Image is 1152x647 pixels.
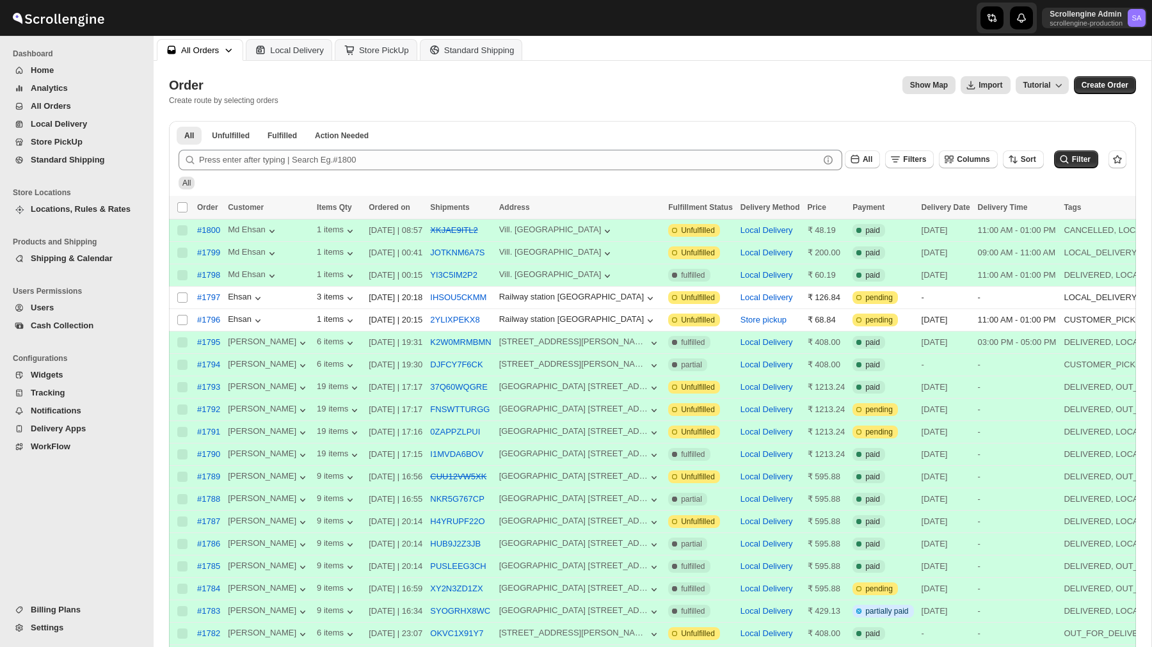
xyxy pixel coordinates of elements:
button: XY2N3ZD1ZX [430,584,483,593]
button: JOTKNM6A7S [430,248,484,257]
div: Local Delivery [270,45,324,55]
button: [GEOGRAPHIC_DATA] [STREET_ADDRESS] [499,605,661,618]
div: [DATE] | 00:15 [369,269,422,282]
button: Local Delivery [740,494,793,504]
span: Delivery Method [740,203,800,212]
div: ₹ 200.00 [808,246,845,259]
button: H4YRUPF22O [430,516,484,526]
button: Local Delivery [740,561,793,571]
button: User menu [1042,8,1147,28]
div: [PERSON_NAME] [228,337,309,349]
span: All [184,131,194,141]
span: #1798 [197,269,220,282]
div: ₹ 60.19 [808,269,845,282]
button: Shipping & Calendar [8,250,140,268]
button: NKR5G767CP [430,494,484,504]
button: OKVC1X91Y7 [430,628,483,638]
button: Md Ehsan [228,225,278,237]
button: DJFCY7F6CK [430,360,483,369]
button: All [177,127,202,145]
button: Map action label [902,76,956,94]
div: [PERSON_NAME] [228,426,309,439]
button: [PERSON_NAME] [228,628,309,641]
button: Local Delivery [740,248,793,257]
button: Locations, Rules & Rates [8,200,140,218]
button: PUSLEEG3CH [430,561,486,571]
button: Analytics [8,79,140,97]
div: [PERSON_NAME] [228,404,309,417]
button: Local Delivery [740,427,793,436]
span: #1792 [197,403,220,416]
button: Local Delivery [740,628,793,638]
div: [GEOGRAPHIC_DATA] [STREET_ADDRESS] [499,538,648,548]
button: 6 items [317,628,356,641]
div: [GEOGRAPHIC_DATA] [STREET_ADDRESS] [499,583,648,593]
button: [PERSON_NAME] [228,381,309,394]
div: Vill. [GEOGRAPHIC_DATA] [499,225,602,234]
div: 9 items [317,516,356,529]
div: [DATE] [922,224,970,237]
span: Scrollengine Admin [1128,9,1146,27]
button: Filter [1054,150,1098,168]
span: Standard Shipping [31,155,105,164]
button: 9 items [317,493,356,506]
div: [GEOGRAPHIC_DATA] [STREET_ADDRESS] [499,493,648,503]
p: Create route by selecting orders [169,95,278,106]
span: Columns [957,155,989,164]
div: Store PickUp [359,45,409,55]
button: Local Delivery [740,584,793,593]
button: [GEOGRAPHIC_DATA] [STREET_ADDRESS] [499,471,661,484]
s: XKJAE9ITL2 [430,225,477,235]
button: Settings [8,619,140,637]
span: All [182,179,191,188]
button: [PERSON_NAME] [228,359,309,372]
span: paid [865,248,880,258]
div: 09:00 AM - 11:00 AM [978,246,1057,259]
div: Vill. [GEOGRAPHIC_DATA] [499,247,602,257]
button: [GEOGRAPHIC_DATA] [STREET_ADDRESS] [499,426,661,439]
button: Local Delivery [246,39,332,60]
div: [GEOGRAPHIC_DATA] [STREET_ADDRESS] [499,381,648,391]
div: [STREET_ADDRESS][PERSON_NAME], [499,337,648,346]
button: 19 items [317,449,361,461]
span: Cash Collection [31,321,93,330]
span: Tags [1064,203,1081,212]
span: Products and Shipping [13,237,145,247]
button: Local Delivery [740,292,793,302]
div: 9 items [317,561,356,573]
span: Sort [1021,155,1036,164]
text: SA [1132,14,1142,22]
button: Columns [939,150,997,168]
span: Address [499,203,530,212]
button: Unfulfilled [204,127,257,145]
button: #1784 [189,579,228,599]
img: ScrollEngine [10,2,106,34]
button: Local Delivery [740,270,793,280]
button: 1 items [317,269,356,282]
button: Local Delivery [740,360,793,369]
span: Order [197,203,218,212]
button: 3 items [317,292,356,305]
button: K2W0MRMBMN [430,337,491,347]
button: 1 items [317,314,356,327]
button: Standard Shipping [420,39,523,60]
button: IHSOU5CKMM [430,292,486,302]
button: #1796 [189,310,228,330]
button: Store PickUp [335,39,417,60]
div: Vill. [GEOGRAPHIC_DATA] [499,269,602,279]
input: Press enter after typing | Search Eg.#1800 [199,150,819,170]
span: #1785 [197,560,220,573]
div: [STREET_ADDRESS][PERSON_NAME], [499,359,648,369]
button: Ehsan [228,292,264,305]
span: Tracking [31,388,65,397]
span: #1786 [197,538,220,550]
button: Md Ehsan [228,247,278,260]
button: Home [8,61,140,79]
span: #1791 [197,426,220,438]
button: Railway station [GEOGRAPHIC_DATA] [499,292,657,305]
button: [PERSON_NAME] [228,493,309,506]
